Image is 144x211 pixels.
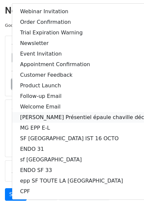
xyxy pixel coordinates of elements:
small: Google Sheet: [5,23,89,28]
h2: New Campaign [5,5,139,16]
div: Widget de chat [111,179,144,211]
a: Send [5,188,27,201]
iframe: Chat Widget [111,179,144,211]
